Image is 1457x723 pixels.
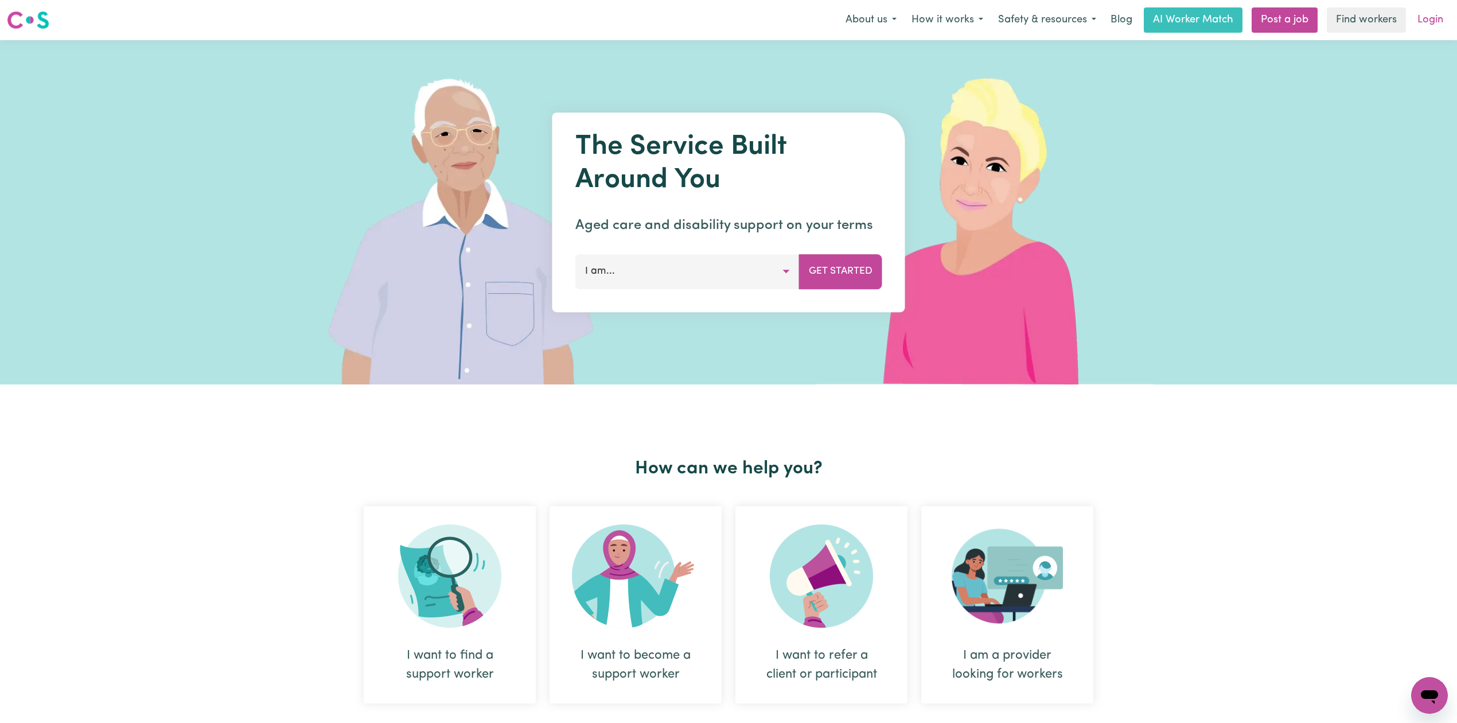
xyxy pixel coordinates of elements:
a: Find workers [1327,7,1406,33]
button: I am... [575,254,800,289]
a: AI Worker Match [1144,7,1242,33]
p: Aged care and disability support on your terms [575,215,882,236]
div: I want to become a support worker [550,506,722,703]
button: How it works [904,8,991,32]
div: I want to find a support worker [364,506,536,703]
div: I am a provider looking for workers [921,506,1093,703]
a: Blog [1104,7,1139,33]
img: Refer [770,524,873,628]
iframe: Button to launch messaging window [1411,677,1448,714]
img: Careseekers logo [7,10,49,30]
a: Post a job [1252,7,1318,33]
button: Get Started [799,254,882,289]
h2: How can we help you? [357,458,1100,480]
button: About us [838,8,904,32]
div: I am a provider looking for workers [949,646,1066,684]
div: I want to find a support worker [391,646,508,684]
button: Safety & resources [991,8,1104,32]
img: Provider [952,524,1063,628]
img: Search [398,524,501,628]
div: I want to become a support worker [577,646,694,684]
div: I want to refer a client or participant [735,506,907,703]
a: Login [1411,7,1450,33]
div: I want to refer a client or participant [763,646,880,684]
h1: The Service Built Around You [575,131,882,197]
img: Become Worker [572,524,699,628]
a: Careseekers logo [7,7,49,33]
